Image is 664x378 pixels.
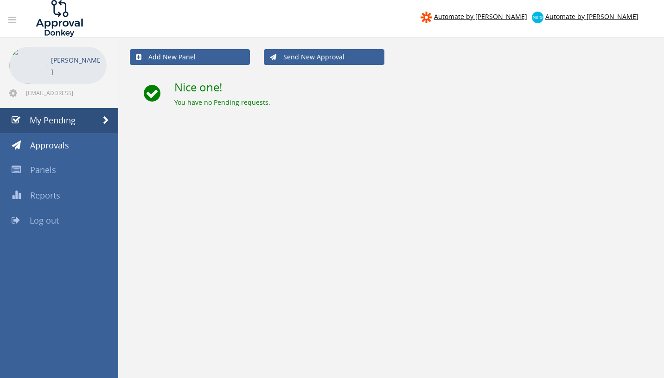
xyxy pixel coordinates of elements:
span: Automate by [PERSON_NAME] [434,12,527,21]
span: [EMAIL_ADDRESS][DOMAIN_NAME] [26,89,105,96]
h2: Nice one! [174,81,652,93]
span: Reports [30,190,60,201]
span: Automate by [PERSON_NAME] [545,12,638,21]
a: Add New Panel [130,49,250,65]
a: Send New Approval [264,49,384,65]
span: Log out [30,215,59,226]
img: xero-logo.png [532,12,543,23]
p: [PERSON_NAME] [51,54,102,77]
img: zapier-logomark.png [421,12,432,23]
span: Approvals [30,140,69,151]
span: Panels [30,164,56,175]
div: You have no Pending requests. [174,98,652,107]
span: My Pending [30,115,76,126]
